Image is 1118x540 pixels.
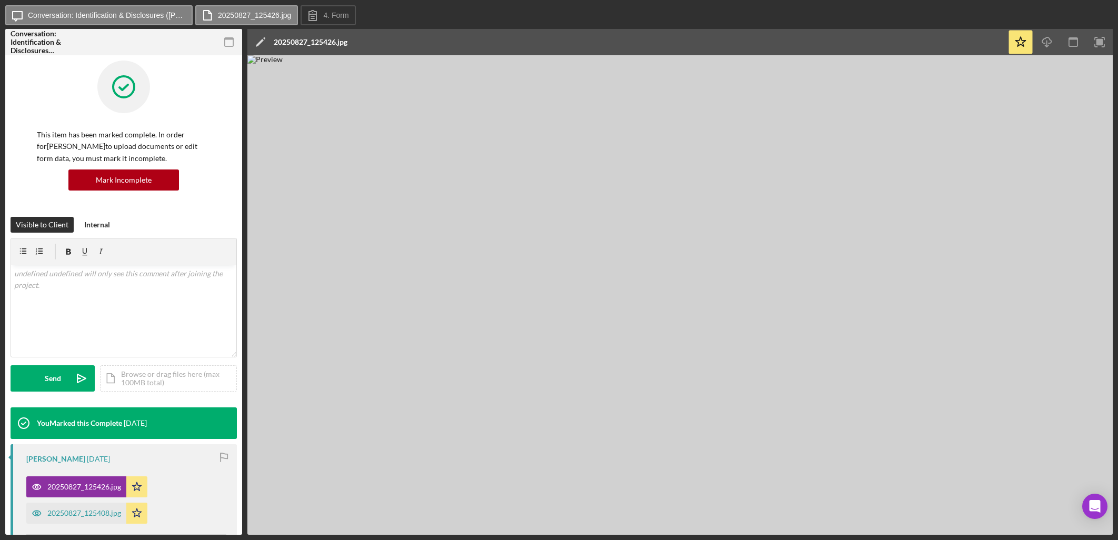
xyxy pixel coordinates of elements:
[218,11,291,19] label: 20250827_125426.jpg
[96,169,152,191] div: Mark Incomplete
[28,11,186,19] label: Conversation: Identification & Disclosures ([PERSON_NAME])
[124,419,147,427] time: 2025-09-09 21:22
[26,503,147,524] button: 20250827_125408.jpg
[16,217,68,233] div: Visible to Client
[274,38,347,46] div: 20250827_125426.jpg
[11,365,95,392] button: Send
[37,419,122,427] div: You Marked this Complete
[47,509,121,517] div: 20250827_125408.jpg
[37,129,211,164] p: This item has been marked complete. In order for [PERSON_NAME] to upload documents or edit form d...
[323,11,348,19] label: 4. Form
[84,217,110,233] div: Internal
[1082,494,1107,519] div: Open Intercom Messenger
[26,455,85,463] div: [PERSON_NAME]
[195,5,298,25] button: 20250827_125426.jpg
[47,483,121,491] div: 20250827_125426.jpg
[79,217,115,233] button: Internal
[11,217,74,233] button: Visible to Client
[45,365,61,392] div: Send
[5,5,193,25] button: Conversation: Identification & Disclosures ([PERSON_NAME])
[11,29,84,55] div: Conversation: Identification & Disclosures ([PERSON_NAME])
[87,455,110,463] time: 2025-09-09 18:17
[68,169,179,191] button: Mark Incomplete
[247,55,1113,535] img: Preview
[26,476,147,497] button: 20250827_125426.jpg
[301,5,355,25] button: 4. Form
